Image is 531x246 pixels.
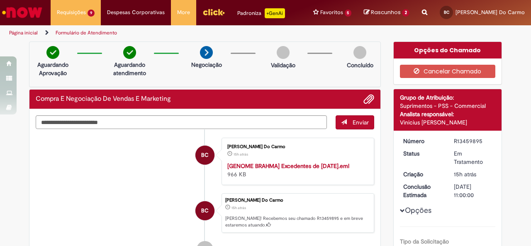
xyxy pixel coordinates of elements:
[202,6,225,18] img: click_logo_yellow_360x200.png
[200,46,213,59] img: arrow-next.png
[353,119,369,126] span: Enviar
[36,95,171,103] h2: Compra E Negociação De Vendas E Marketing Histórico de tíquete
[33,61,73,77] p: Aguardando Aprovação
[195,201,214,220] div: Beatriz Stelle Bucallon Do Carmo
[195,146,214,165] div: Beatriz Stelle Bucallon Do Carmo
[400,238,449,245] b: Tipo da Solicitação
[454,137,492,145] div: R13459895
[271,61,295,69] p: Validação
[36,115,327,129] textarea: Digite sua mensagem aqui...
[110,61,150,77] p: Aguardando atendimento
[107,8,165,17] span: Despesas Corporativas
[397,137,448,145] dt: Número
[397,170,448,178] dt: Criação
[88,10,95,17] span: 9
[400,118,496,127] div: Vinicius [PERSON_NAME]
[234,152,248,157] span: 15h atrás
[394,42,502,58] div: Opções do Chamado
[177,8,190,17] span: More
[231,205,246,210] time: 28/08/2025 18:51:09
[227,144,365,149] div: [PERSON_NAME] Do Carmo
[371,8,401,16] span: Rascunhos
[225,215,370,228] p: [PERSON_NAME]! Recebemos seu chamado R13459895 e em breve estaremos atuando.
[237,8,285,18] div: Padroniza
[454,170,476,178] time: 28/08/2025 18:51:09
[400,110,496,118] div: Analista responsável:
[191,61,222,69] p: Negociação
[9,29,38,36] a: Página inicial
[345,10,352,17] span: 5
[402,9,409,17] span: 2
[227,162,365,178] div: 966 KB
[454,149,492,166] div: Em Tratamento
[397,183,448,199] dt: Conclusão Estimada
[454,183,492,199] div: [DATE] 11:00:00
[46,46,59,59] img: check-circle-green.png
[454,170,476,178] span: 15h atrás
[227,162,349,170] a: [GENOME BRAHMA] Excedentes de [DATE].eml
[397,149,448,158] dt: Status
[201,145,209,165] span: BC
[400,65,496,78] button: Cancelar Chamado
[347,61,373,69] p: Concluído
[400,102,496,110] div: Suprimentos - PSS - Commercial
[336,115,374,129] button: Enviar
[225,198,370,203] div: [PERSON_NAME] Do Carmo
[36,193,374,233] li: Beatriz Stelle Bucallon Do Carmo
[57,8,86,17] span: Requisições
[123,46,136,59] img: check-circle-green.png
[201,201,209,221] span: BC
[56,29,117,36] a: Formulário de Atendimento
[6,25,348,41] ul: Trilhas de página
[400,93,496,102] div: Grupo de Atribuição:
[364,9,409,17] a: Rascunhos
[363,94,374,105] button: Adicionar anexos
[231,205,246,210] span: 15h atrás
[320,8,343,17] span: Favoritos
[455,9,525,16] span: [PERSON_NAME] Do Carmo
[444,10,449,15] span: BC
[1,4,44,21] img: ServiceNow
[234,152,248,157] time: 28/08/2025 18:50:57
[454,170,492,178] div: 28/08/2025 18:51:09
[277,46,290,59] img: img-circle-grey.png
[353,46,366,59] img: img-circle-grey.png
[265,8,285,18] p: +GenAi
